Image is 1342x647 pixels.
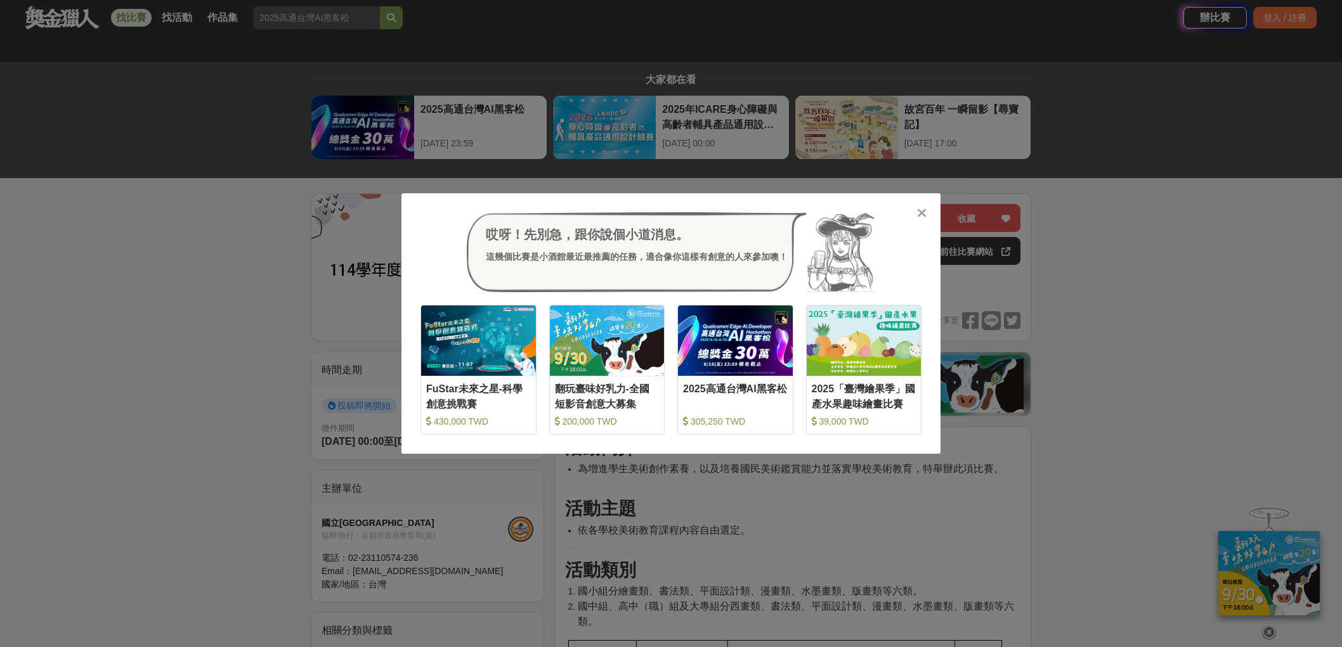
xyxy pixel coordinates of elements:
div: 430,000 TWD [426,415,531,428]
a: Cover ImageFuStar未來之星-科學創意挑戰賽 430,000 TWD [420,305,537,435]
div: 哎呀！先別急，跟你說個小道消息。 [486,225,788,244]
div: 39,000 TWD [812,415,916,428]
a: Cover Image翻玩臺味好乳力-全國短影音創意大募集 200,000 TWD [549,305,665,435]
a: Cover Image2025「臺灣繪果季」國產水果趣味繪畫比賽 39,000 TWD [806,305,922,435]
img: Cover Image [678,305,793,376]
img: Cover Image [421,305,536,376]
img: Avatar [807,212,875,292]
img: Cover Image [550,305,665,376]
div: 305,250 TWD [683,415,788,428]
div: 2025「臺灣繪果季」國產水果趣味繪畫比賽 [812,381,916,410]
div: FuStar未來之星-科學創意挑戰賽 [426,381,531,410]
div: 200,000 TWD [555,415,660,428]
div: 這幾個比賽是小酒館最近最推薦的任務，適合像你這樣有創意的人來參加噢！ [486,250,788,264]
div: 翻玩臺味好乳力-全國短影音創意大募集 [555,381,660,410]
a: Cover Image2025高通台灣AI黑客松 305,250 TWD [677,305,793,435]
img: Cover Image [807,305,922,376]
div: 2025高通台灣AI黑客松 [683,381,788,410]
